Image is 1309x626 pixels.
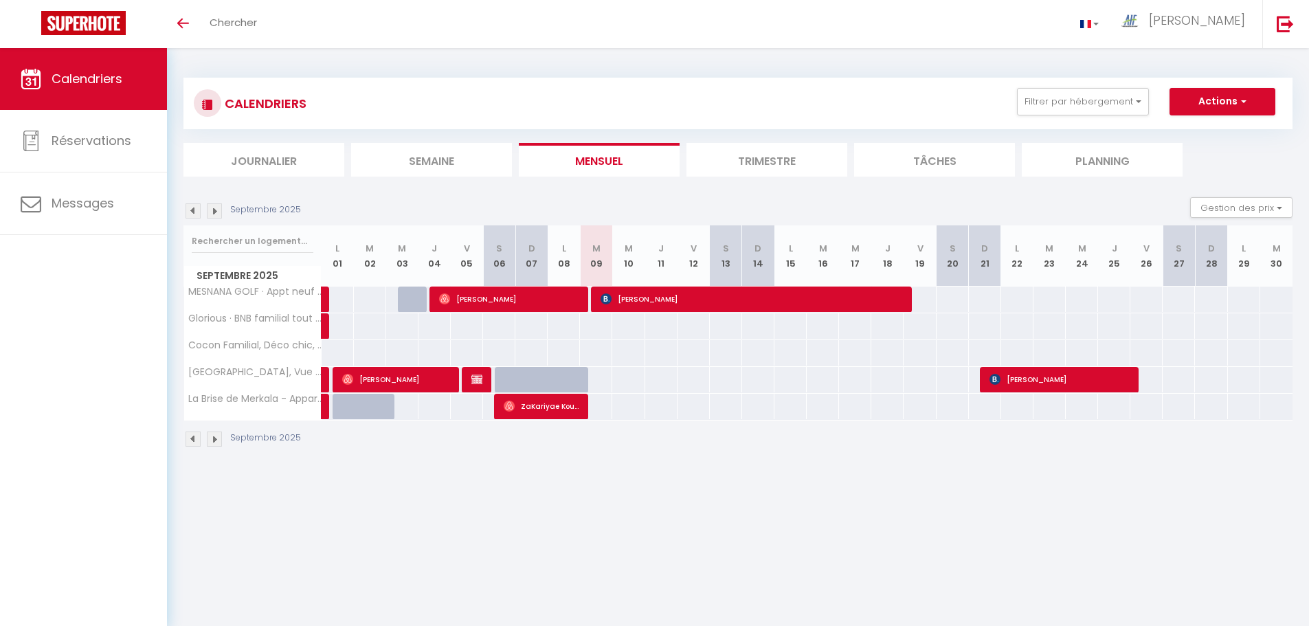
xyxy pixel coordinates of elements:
[645,225,678,287] th: 11
[854,143,1015,177] li: Tâches
[981,242,988,255] abbr: D
[710,225,742,287] th: 13
[1163,225,1195,287] th: 27
[774,225,807,287] th: 15
[723,242,729,255] abbr: S
[1112,242,1117,255] abbr: J
[851,242,860,255] abbr: M
[519,143,680,177] li: Mensuel
[1098,225,1130,287] th: 25
[398,242,406,255] abbr: M
[230,203,301,216] p: Septembre 2025
[41,11,126,35] img: Super Booking
[562,242,566,255] abbr: L
[515,225,548,287] th: 07
[839,225,871,287] th: 17
[528,242,535,255] abbr: D
[548,225,580,287] th: 08
[937,225,969,287] th: 20
[686,143,847,177] li: Trimestre
[186,340,324,350] span: Cocon Familial, Déco chic, Suite parentale, A/C
[1015,242,1019,255] abbr: L
[658,242,664,255] abbr: J
[483,225,515,287] th: 06
[1228,225,1260,287] th: 29
[335,242,339,255] abbr: L
[1277,15,1294,32] img: logout
[52,194,114,212] span: Messages
[1149,12,1245,29] span: [PERSON_NAME]
[1208,242,1215,255] abbr: D
[917,242,924,255] abbr: V
[1195,225,1227,287] th: 28
[496,242,502,255] abbr: S
[1119,14,1140,28] img: ...
[192,229,313,254] input: Rechercher un logement...
[1170,88,1275,115] button: Actions
[351,143,512,177] li: Semaine
[464,242,470,255] abbr: V
[885,242,891,255] abbr: J
[342,366,452,392] span: [PERSON_NAME]
[221,88,306,119] h3: CALENDRIERS
[52,70,122,87] span: Calendriers
[186,313,324,324] span: Glorious · BNB familial tout confort, Face au [GEOGRAPHIC_DATA], [GEOGRAPHIC_DATA], parking
[625,242,633,255] abbr: M
[1260,225,1293,287] th: 30
[1066,225,1098,287] th: 24
[366,242,374,255] abbr: M
[1176,242,1182,255] abbr: S
[691,242,697,255] abbr: V
[386,225,418,287] th: 03
[678,225,710,287] th: 12
[969,225,1001,287] th: 21
[754,242,761,255] abbr: D
[471,366,482,392] span: [PERSON_NAME]
[52,132,131,149] span: Réservations
[186,367,324,377] span: [GEOGRAPHIC_DATA], Vue sur la mer à 2 pas de la plage, Décoration charmante entre tradition et mo...
[592,242,601,255] abbr: M
[1017,88,1149,115] button: Filtrer par hébergement
[819,242,827,255] abbr: M
[230,432,301,445] p: Septembre 2025
[1078,242,1086,255] abbr: M
[1045,242,1053,255] abbr: M
[580,225,612,287] th: 09
[451,225,483,287] th: 05
[1242,242,1246,255] abbr: L
[184,266,321,286] span: Septembre 2025
[807,225,839,287] th: 16
[210,15,257,30] span: Chercher
[1273,242,1281,255] abbr: M
[186,394,324,404] span: La Brise de Merkala - Appartement spacieux avec Balcon - 5' à pied de la plage de [GEOGRAPHIC_DAT...
[1033,225,1066,287] th: 23
[871,225,904,287] th: 18
[789,242,793,255] abbr: L
[418,225,451,287] th: 04
[354,225,386,287] th: 02
[1001,225,1033,287] th: 22
[432,242,437,255] abbr: J
[1130,225,1163,287] th: 26
[601,286,908,312] span: [PERSON_NAME]
[904,225,936,287] th: 19
[322,225,354,287] th: 01
[186,287,324,297] span: MESNANA GOLF · Appt neuf pour famille proche Royal Golf Tanger
[1143,242,1150,255] abbr: V
[989,366,1132,392] span: [PERSON_NAME]
[504,393,581,419] span: ZaKariyae Koubbi
[742,225,774,287] th: 14
[1190,197,1293,218] button: Gestion des prix
[183,143,344,177] li: Journalier
[612,225,645,287] th: 10
[950,242,956,255] abbr: S
[1022,143,1183,177] li: Planning
[439,286,582,312] span: [PERSON_NAME]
